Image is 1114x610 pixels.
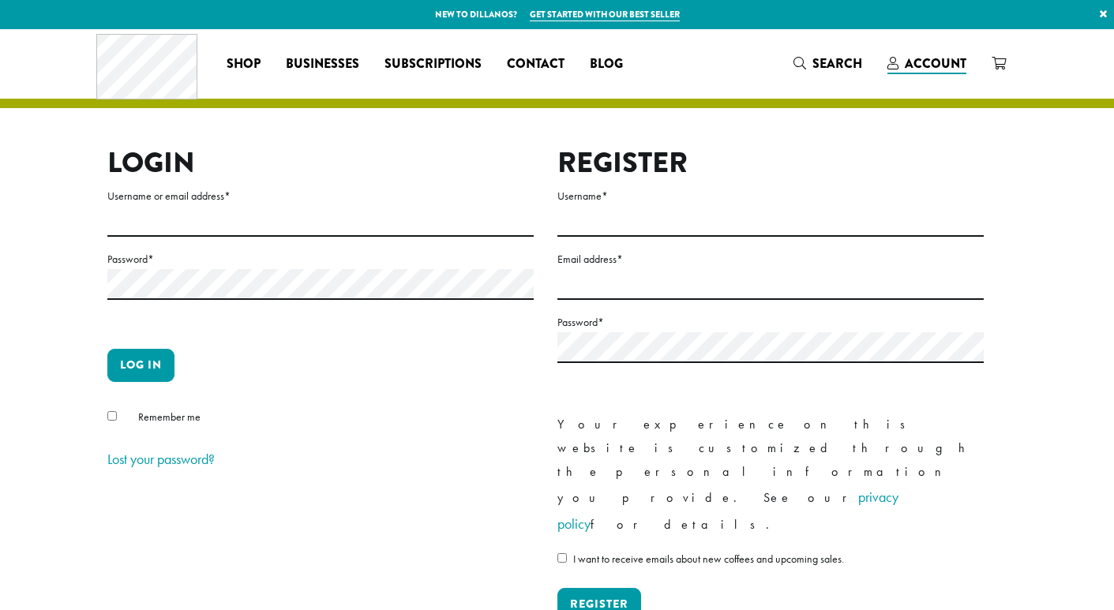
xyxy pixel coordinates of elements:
a: Shop [214,51,273,77]
label: Username or email address [107,186,534,206]
label: Username [557,186,984,206]
span: Businesses [286,54,359,74]
button: Log in [107,349,174,382]
label: Password [557,312,984,332]
a: Lost your password? [107,450,215,468]
a: Search [781,51,875,77]
span: Subscriptions [384,54,482,74]
label: Email address [557,249,984,269]
label: Password [107,249,534,269]
a: Get started with our best seller [530,8,680,21]
span: Blog [590,54,623,74]
span: Search [812,54,862,73]
span: Account [905,54,966,73]
span: Contact [507,54,565,74]
span: Shop [227,54,261,74]
h2: Login [107,146,534,180]
h2: Register [557,146,984,180]
a: privacy policy [557,488,898,533]
input: I want to receive emails about new coffees and upcoming sales. [557,553,567,563]
span: I want to receive emails about new coffees and upcoming sales. [573,552,844,566]
span: Remember me [138,410,201,424]
p: Your experience on this website is customized through the personal information you provide. See o... [557,413,984,537]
